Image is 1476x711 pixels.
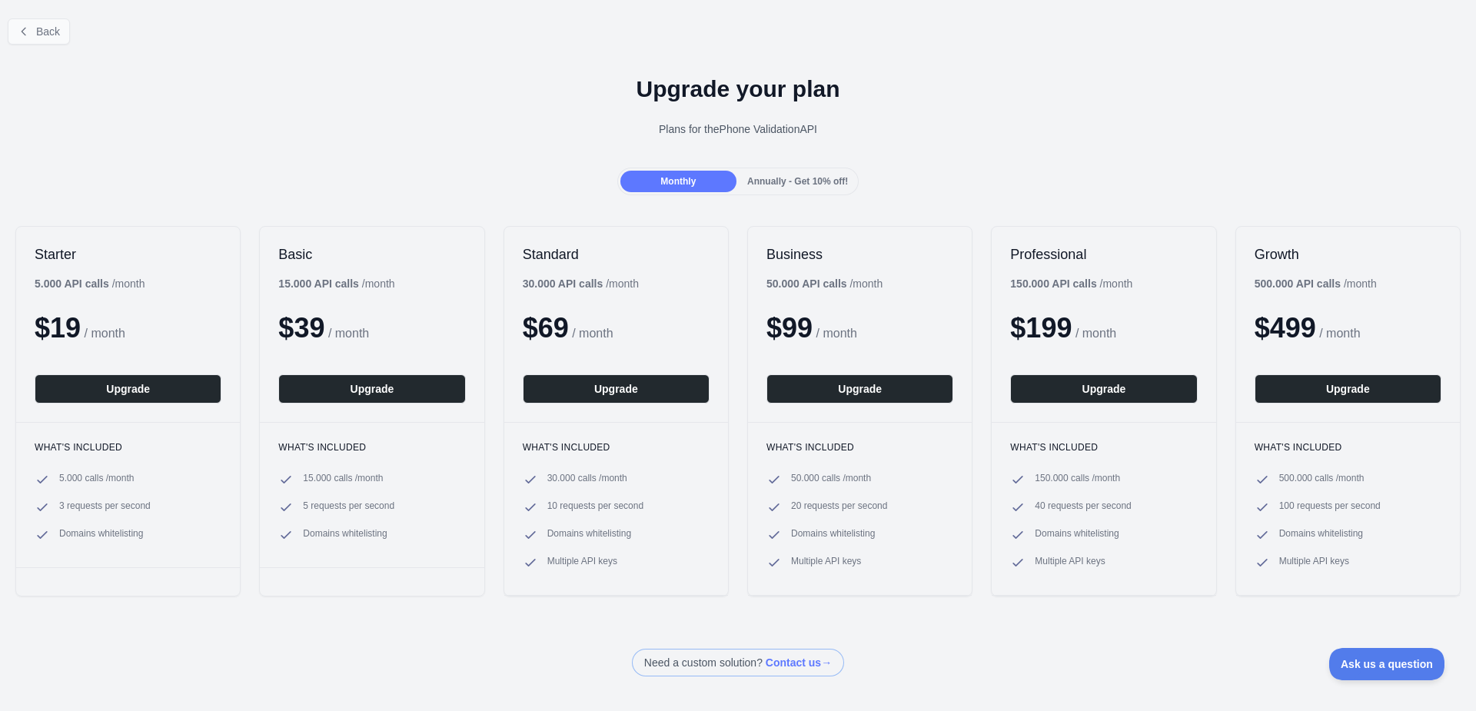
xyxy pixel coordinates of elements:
h2: Standard [523,245,710,264]
iframe: Toggle Customer Support [1329,648,1445,680]
div: / month [766,276,883,291]
span: $ 199 [1010,312,1072,344]
b: 30.000 API calls [523,277,603,290]
div: / month [523,276,639,291]
div: / month [1010,276,1132,291]
h2: Professional [1010,245,1197,264]
b: 50.000 API calls [766,277,847,290]
b: 150.000 API calls [1010,277,1096,290]
span: $ 99 [766,312,813,344]
h2: Business [766,245,953,264]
